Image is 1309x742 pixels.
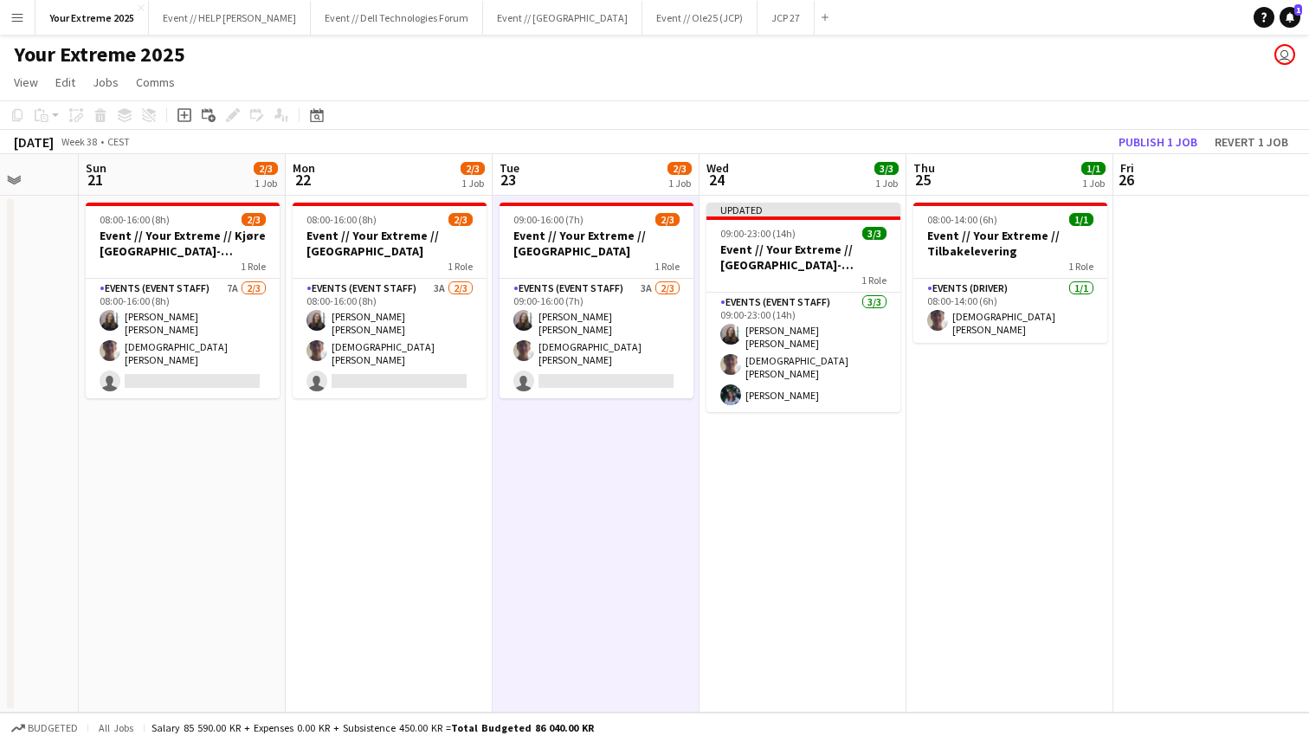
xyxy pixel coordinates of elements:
span: 1 Role [1068,260,1093,273]
span: 1 Role [654,260,680,273]
span: 23 [497,170,519,190]
div: Updated [706,203,900,216]
app-job-card: 08:00-16:00 (8h)2/3Event // Your Extreme // Kjøre [GEOGRAPHIC_DATA]-[GEOGRAPHIC_DATA]1 RoleEvents... [86,203,280,398]
span: 2/3 [461,162,485,175]
span: 2/3 [254,162,278,175]
a: Comms [129,71,182,94]
span: Edit [55,74,75,90]
div: CEST [107,135,130,148]
span: 2/3 [242,213,266,226]
h3: Event // Your Extreme // [GEOGRAPHIC_DATA] [500,228,693,259]
span: 1 Role [448,260,473,273]
button: Budgeted [9,719,81,738]
a: Jobs [86,71,126,94]
span: 08:00-16:00 (8h) [100,213,170,226]
span: 3/3 [874,162,899,175]
span: Tue [500,160,519,176]
app-card-role: Events (Event Staff)7A2/308:00-16:00 (8h)[PERSON_NAME] [PERSON_NAME][DEMOGRAPHIC_DATA][PERSON_NAME] [86,279,280,398]
app-job-card: 08:00-14:00 (6h)1/1Event // Your Extreme // Tilbakelevering1 RoleEvents (Driver)1/108:00-14:00 (6... [913,203,1107,343]
span: View [14,74,38,90]
span: 09:00-16:00 (7h) [513,213,584,226]
span: Jobs [93,74,119,90]
div: 1 Job [668,177,691,190]
span: 1 Role [861,274,887,287]
span: Week 38 [57,135,100,148]
span: 3/3 [862,227,887,240]
app-job-card: 08:00-16:00 (8h)2/3Event // Your Extreme // [GEOGRAPHIC_DATA]1 RoleEvents (Event Staff)3A2/308:00... [293,203,487,398]
span: Wed [706,160,729,176]
span: 25 [911,170,935,190]
app-job-card: 09:00-16:00 (7h)2/3Event // Your Extreme // [GEOGRAPHIC_DATA]1 RoleEvents (Event Staff)3A2/309:00... [500,203,693,398]
div: 1 Job [255,177,277,190]
span: 22 [290,170,315,190]
button: JCP 27 [758,1,815,35]
button: Your Extreme 2025 [35,1,149,35]
h3: Event // Your Extreme // Kjøre [GEOGRAPHIC_DATA]-[GEOGRAPHIC_DATA] [86,228,280,259]
span: 2/3 [448,213,473,226]
div: [DATE] [14,133,54,151]
button: Event // Ole25 (JCP) [642,1,758,35]
h3: Event // Your Extreme // [GEOGRAPHIC_DATA]-[GEOGRAPHIC_DATA] [706,242,900,273]
button: Event // Dell Technologies Forum [311,1,483,35]
button: Publish 1 job [1112,131,1204,153]
span: Thu [913,160,935,176]
span: 1 [1294,4,1302,16]
span: 1/1 [1069,213,1093,226]
span: Fri [1120,160,1134,176]
span: 09:00-23:00 (14h) [720,227,796,240]
span: Mon [293,160,315,176]
span: 2/3 [667,162,692,175]
app-card-role: Events (Driver)1/108:00-14:00 (6h)[DEMOGRAPHIC_DATA][PERSON_NAME] [913,279,1107,343]
h3: Event // Your Extreme // Tilbakelevering [913,228,1107,259]
h1: Your Extreme 2025 [14,42,185,68]
span: 08:00-14:00 (6h) [927,213,997,226]
app-user-avatar: Lars Songe [1274,44,1295,65]
span: 26 [1118,170,1134,190]
h3: Event // Your Extreme // [GEOGRAPHIC_DATA] [293,228,487,259]
button: Event // [GEOGRAPHIC_DATA] [483,1,642,35]
span: 24 [704,170,729,190]
span: Comms [136,74,175,90]
div: Salary 85 590.00 KR + Expenses 0.00 KR + Subsistence 450.00 KR = [152,721,594,734]
a: View [7,71,45,94]
button: Revert 1 job [1208,131,1295,153]
span: 21 [83,170,106,190]
span: All jobs [95,721,137,734]
app-job-card: Updated09:00-23:00 (14h)3/3Event // Your Extreme // [GEOGRAPHIC_DATA]-[GEOGRAPHIC_DATA]1 RoleEven... [706,203,900,412]
app-card-role: Events (Event Staff)3/309:00-23:00 (14h)[PERSON_NAME] [PERSON_NAME][DEMOGRAPHIC_DATA][PERSON_NAME... [706,293,900,412]
a: 1 [1280,7,1300,28]
app-card-role: Events (Event Staff)3A2/308:00-16:00 (8h)[PERSON_NAME] [PERSON_NAME][DEMOGRAPHIC_DATA][PERSON_NAME] [293,279,487,398]
span: 1 Role [241,260,266,273]
a: Edit [48,71,82,94]
span: 1/1 [1081,162,1106,175]
app-card-role: Events (Event Staff)3A2/309:00-16:00 (7h)[PERSON_NAME] [PERSON_NAME][DEMOGRAPHIC_DATA][PERSON_NAME] [500,279,693,398]
span: Sun [86,160,106,176]
span: 2/3 [655,213,680,226]
span: Budgeted [28,722,78,734]
span: Total Budgeted 86 040.00 KR [451,721,594,734]
div: 1 Job [875,177,898,190]
button: Event // HELP [PERSON_NAME] [149,1,311,35]
span: 08:00-16:00 (8h) [306,213,377,226]
div: 1 Job [461,177,484,190]
div: 1 Job [1082,177,1105,190]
